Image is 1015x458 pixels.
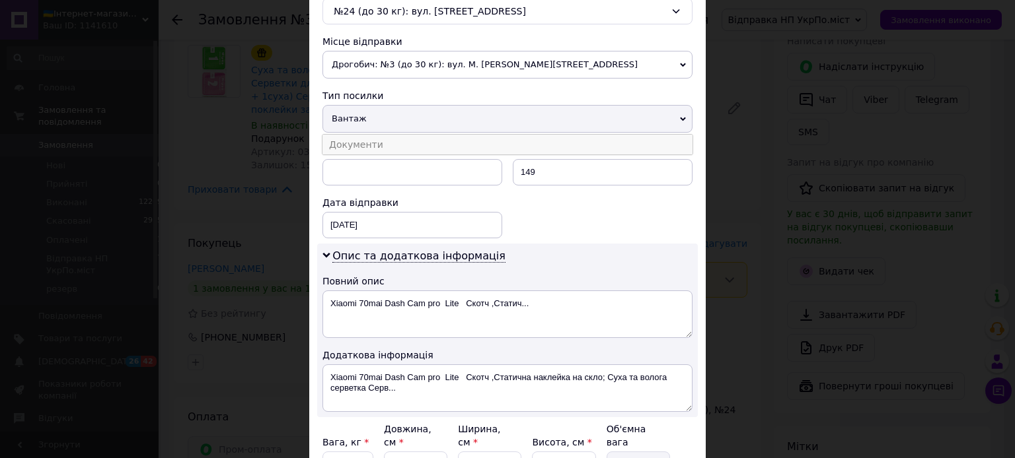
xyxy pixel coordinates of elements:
span: Дрогобич: №3 (до 30 кг): вул. М. [PERSON_NAME][STREET_ADDRESS] [322,51,693,79]
span: Тип посилки [322,90,383,101]
div: Додаткова інформація [322,348,693,362]
textarea: Xiaomi 70mai Dash Cam pro Lite Cкотч ,Статична наклейка на скло; Суха та волога серветка Серв... [322,364,693,412]
textarea: Xiaomi 70mai Dash Cam pro Lite Cкотч ,Статич... [322,290,693,338]
div: Дата відправки [322,196,502,209]
span: Вантаж [322,105,693,133]
label: Висота, см [532,437,591,447]
li: Документи [322,135,693,154]
div: Об'ємна вага [607,422,670,449]
label: Вага, кг [322,437,369,447]
div: Повний опис [322,275,693,288]
span: Місце відправки [322,36,402,47]
span: Опис та додаткова інформація [332,249,506,263]
label: Довжина, см [384,424,432,447]
label: Ширина, см [458,424,500,447]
